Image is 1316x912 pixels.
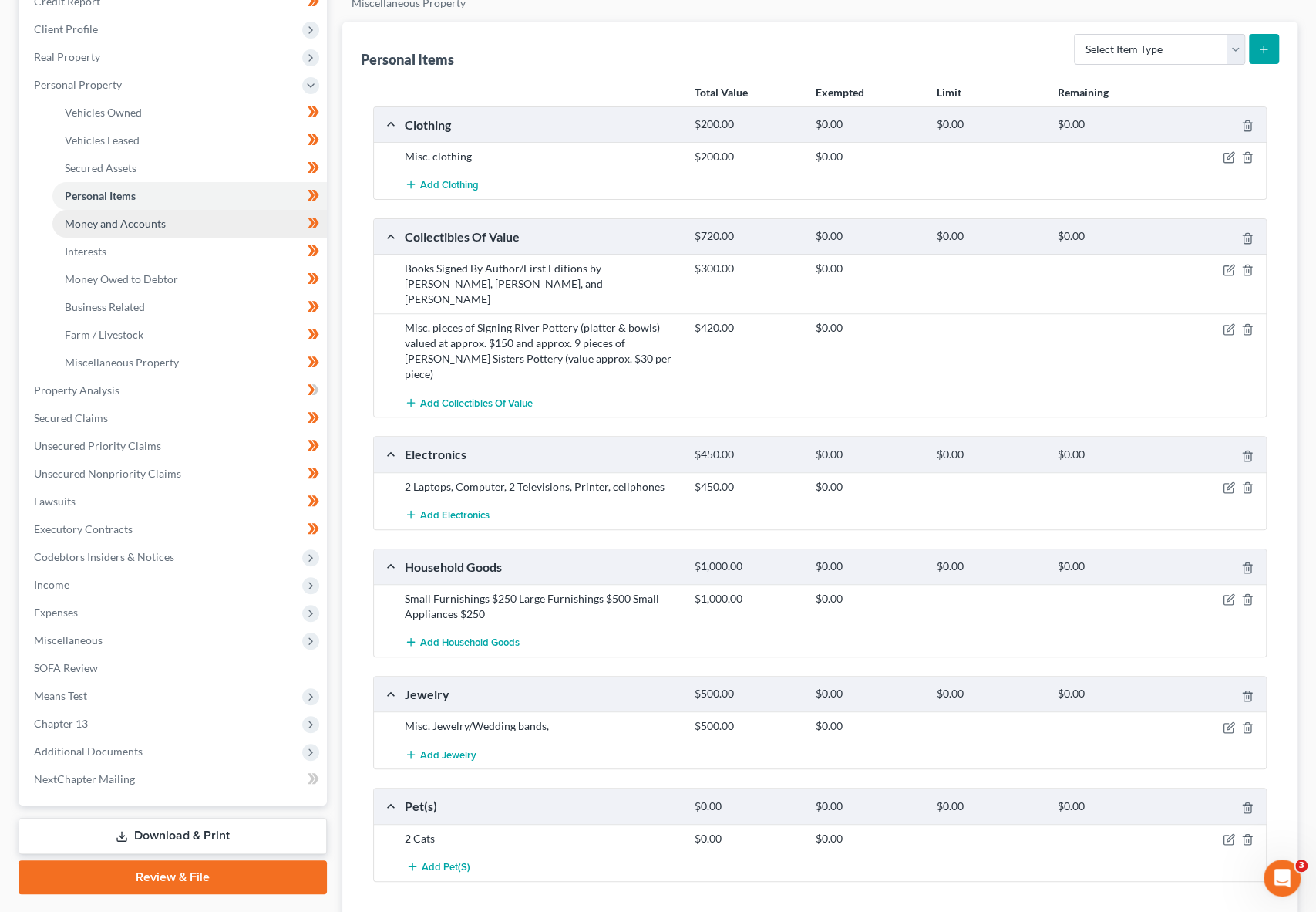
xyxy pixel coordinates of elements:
[34,745,143,758] span: Additional Documents
[808,229,929,244] div: $0.00
[52,127,327,154] a: Vehicles Leased
[52,238,327,265] a: Interests
[34,606,78,619] span: Expenses
[22,488,327,515] a: Lawsuits
[34,772,135,785] span: NextChapter Mailing
[420,637,520,649] span: Add Household Goods
[397,320,687,382] div: Misc. pieces of Signing River Pottery (platter & bowls) valued at approx. $150 and approx. 9 piec...
[405,171,479,199] button: Add Clothing
[22,654,327,682] a: SOFA Review
[405,740,476,768] button: Add Jewelry
[405,388,533,417] button: Add Collectibles Of Value
[929,799,1050,814] div: $0.00
[397,117,687,133] div: Clothing
[397,686,687,702] div: Jewelry
[420,748,476,761] span: Add Jewelry
[808,261,929,276] div: $0.00
[397,718,687,734] div: Misc. Jewelry/Wedding bands,
[22,377,327,404] a: Property Analysis
[52,293,327,321] a: Business Related
[397,591,687,622] div: Small Furnishings $250 Large Furnishings $500 Small Appliances $250
[929,687,1050,701] div: $0.00
[808,831,929,846] div: $0.00
[34,78,122,91] span: Personal Property
[65,328,143,341] span: Farm / Livestock
[687,448,808,462] div: $450.00
[808,320,929,336] div: $0.00
[808,687,929,701] div: $0.00
[397,228,687,245] div: Collectibles Of Value
[52,210,327,238] a: Money and Accounts
[34,522,133,535] span: Executory Contracts
[687,479,808,495] div: $450.00
[65,272,178,285] span: Money Owed to Debtor
[397,831,687,846] div: 2 Cats
[687,149,808,164] div: $200.00
[687,591,808,606] div: $1,000.00
[65,133,140,147] span: Vehicles Leased
[397,261,687,307] div: Books Signed By Author/First Editions by [PERSON_NAME], [PERSON_NAME], and [PERSON_NAME]
[397,149,687,164] div: Misc. clothing
[405,853,473,881] button: Add Pet(s)
[929,117,1050,132] div: $0.00
[687,229,808,244] div: $720.00
[34,633,103,647] span: Miscellaneous
[34,467,181,480] span: Unsecured Nonpriority Claims
[397,446,687,462] div: Electronics
[65,300,145,313] span: Business Related
[1050,799,1171,814] div: $0.00
[1058,86,1109,99] strong: Remaining
[420,508,490,521] span: Add Electronics
[52,154,327,182] a: Secured Assets
[1050,687,1171,701] div: $0.00
[22,432,327,460] a: Unsecured Priority Claims
[34,411,108,424] span: Secured Claims
[65,161,136,174] span: Secured Assets
[65,189,136,202] span: Personal Items
[929,229,1050,244] div: $0.00
[34,550,174,563] span: Codebtors Insiders & Notices
[405,628,520,657] button: Add Household Goods
[687,831,808,846] div: $0.00
[687,320,808,336] div: $420.00
[22,515,327,543] a: Executory Contracts
[397,479,687,495] div: 2 Laptops, Computer, 2 Televisions, Printer, cellphones
[34,661,98,674] span: SOFA Review
[22,404,327,432] a: Secured Claims
[1050,559,1171,574] div: $0.00
[687,261,808,276] div: $300.00
[34,689,87,702] span: Means Test
[34,439,161,452] span: Unsecured Priority Claims
[52,349,327,377] a: Miscellaneous Property
[808,448,929,462] div: $0.00
[65,106,142,119] span: Vehicles Owned
[808,479,929,495] div: $0.00
[1050,229,1171,244] div: $0.00
[808,591,929,606] div: $0.00
[34,717,88,730] span: Chapter 13
[34,495,76,508] span: Lawsuits
[808,117,929,132] div: $0.00
[687,559,808,574] div: $1,000.00
[937,86,961,99] strong: Limit
[808,799,929,814] div: $0.00
[687,718,808,734] div: $500.00
[420,397,533,409] span: Add Collectibles Of Value
[397,559,687,575] div: Household Goods
[816,86,864,99] strong: Exempted
[65,356,179,369] span: Miscellaneous Property
[34,578,69,591] span: Income
[19,860,327,894] a: Review & File
[808,149,929,164] div: $0.00
[1295,860,1308,872] span: 3
[34,383,119,397] span: Property Analysis
[420,179,479,191] span: Add Clothing
[1050,117,1171,132] div: $0.00
[1264,860,1301,897] iframe: Intercom live chat
[687,799,808,814] div: $0.00
[65,245,106,258] span: Interests
[687,117,808,132] div: $200.00
[22,460,327,488] a: Unsecured Nonpriority Claims
[687,687,808,701] div: $500.00
[422,860,470,873] span: Add Pet(s)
